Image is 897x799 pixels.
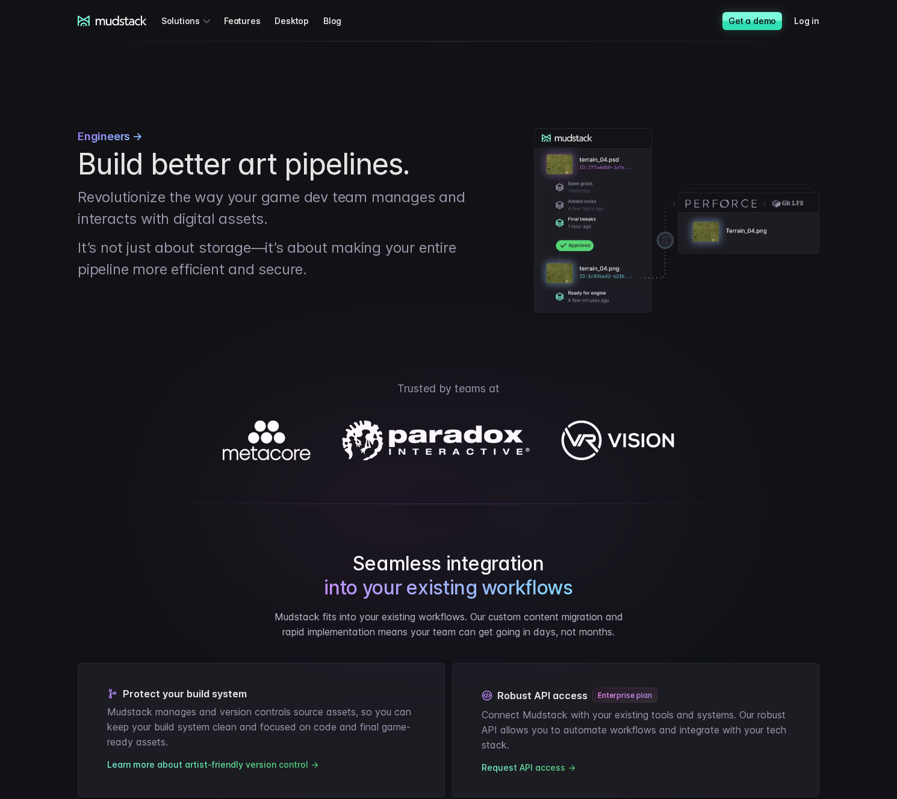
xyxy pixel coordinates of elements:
span: Job title [201,50,234,60]
span: Engineers → [78,128,143,144]
span: Work with outsourced artists? [14,218,140,228]
h3: Robust API access [482,688,790,703]
p: Connect Mudstack with your existing tools and systems. Our robust API allows you to automate work... [482,708,790,752]
a: Features [224,10,275,32]
a: Blog [323,10,356,32]
h1: Build better art pipelines. [78,147,486,182]
span: into your existing workflows [324,576,573,600]
p: Revolutionize the way your game dev team manages and interacts with digital assets. [78,187,486,230]
p: Mudstack manages and version controls source assets, so you can keep your build system clean and ... [107,705,415,749]
h2: Seamless integration [268,552,629,600]
img: hero image todo [534,128,819,313]
a: Log in [794,10,834,32]
a: Desktop [275,10,323,32]
span: Art team size [201,99,257,110]
p: Trusted by teams at [27,380,870,396]
p: It’s not just about storage—it’s about making your entire pipeline more efficient and secure. [78,237,486,280]
span: Last name [201,1,246,11]
div: Solutions [161,10,214,32]
a: Learn more about artist-friendly version control → [107,759,318,770]
img: Logos of companies using mudstack. [223,421,674,460]
p: Mudstack fits into your existing workflows. Our custom content migration and rapid implementation... [268,609,629,640]
h3: Protect your build system [107,688,415,700]
a: Get a demo [722,12,782,30]
input: Work with outsourced artists? [3,218,11,226]
a: Request API access → [482,762,576,773]
span: Enterprise plan [598,691,652,700]
a: mudstack logo [78,16,147,26]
